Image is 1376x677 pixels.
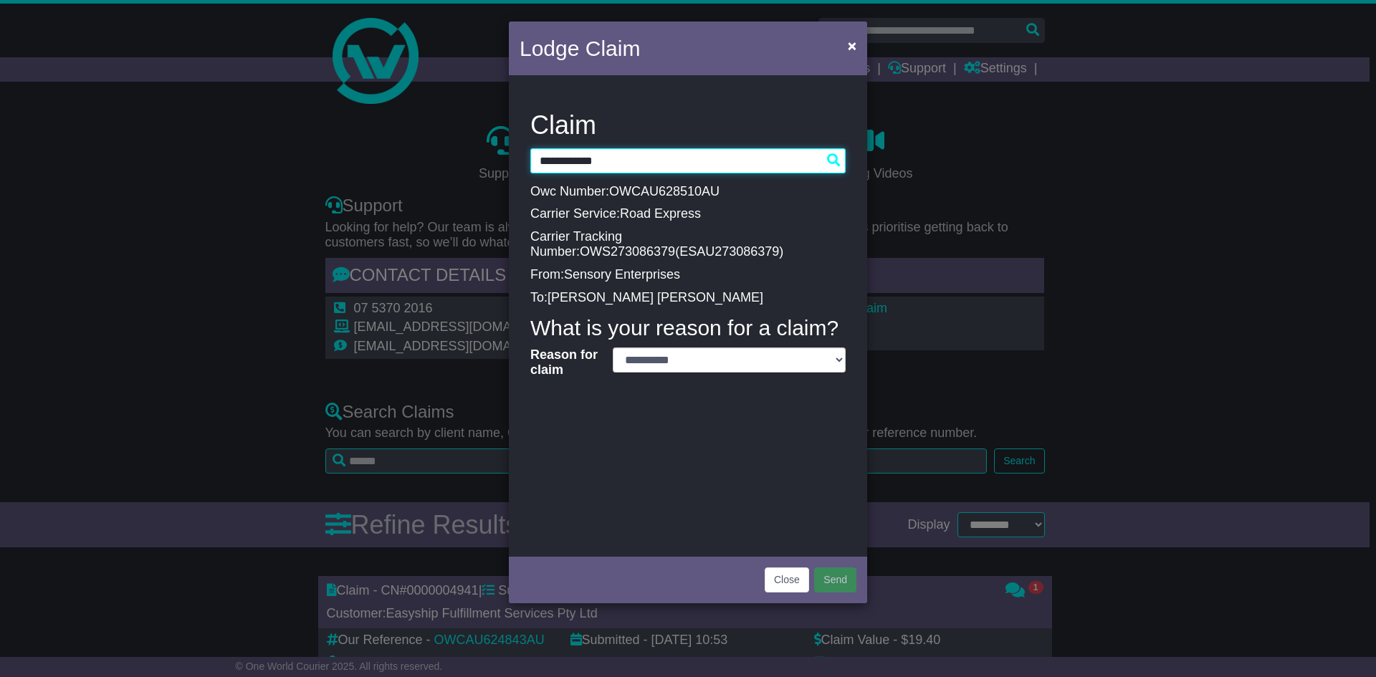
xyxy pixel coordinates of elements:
[548,290,763,304] span: [PERSON_NAME] [PERSON_NAME]
[530,184,846,200] p: Owc Number:
[520,32,640,64] h4: Lodge Claim
[523,347,606,378] label: Reason for claim
[530,290,846,306] p: To:
[530,229,846,260] p: Carrier Tracking Number: ( )
[848,37,856,54] span: ×
[530,111,846,140] h3: Claim
[765,567,809,592] button: Close
[620,206,701,221] span: Road Express
[841,31,864,60] button: Close
[530,206,846,222] p: Carrier Service:
[814,567,856,592] button: Send
[580,244,675,259] span: OWS273086379
[679,244,779,259] span: ESAU273086379
[564,267,680,282] span: Sensory Enterprises
[530,316,846,340] h4: What is your reason for a claim?
[530,267,846,283] p: From:
[609,184,720,198] span: OWCAU628510AU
